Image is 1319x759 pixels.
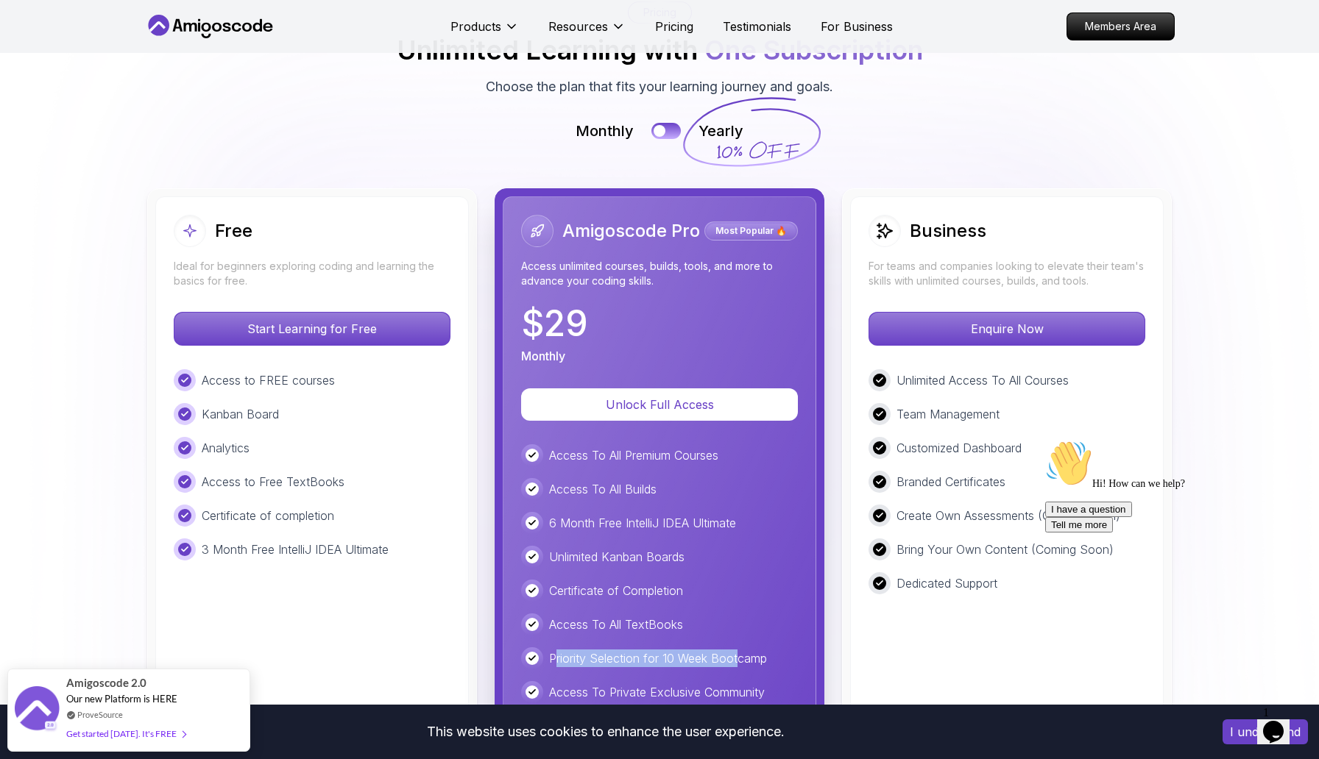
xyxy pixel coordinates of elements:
[897,574,997,592] p: Dedicated Support
[77,708,123,721] a: ProveSource
[549,582,683,599] p: Certificate of Completion
[6,68,93,83] button: I have a question
[174,259,450,288] p: Ideal for beginners exploring coding and learning the basics for free.
[174,313,450,345] p: Start Learning for Free
[202,473,344,491] p: Access to Free TextBooks
[548,18,626,47] button: Resources
[174,312,450,346] button: Start Learning for Free
[11,716,1200,748] div: This website uses cookies to enhance the user experience.
[1067,13,1175,40] a: Members Area
[549,480,657,498] p: Access To All Builds
[6,44,146,55] span: Hi! How can we help?
[897,507,1120,524] p: Create Own Assessments (Coming Soon)
[521,259,798,288] p: Access unlimited courses, builds, tools, and more to advance your coding skills.
[549,683,765,701] p: Access To Private Exclusive Community
[869,259,1145,288] p: For teams and companies looking to elevate their team's skills with unlimited courses, builds, an...
[707,224,796,238] p: Most Popular 🔥
[821,18,893,35] a: For Business
[521,397,798,412] a: Unlock Full Access
[548,18,608,35] p: Resources
[66,693,177,705] span: Our new Platform is HERE
[202,507,334,524] p: Certificate of completion
[6,83,74,99] button: Tell me more
[549,548,685,566] p: Unlimited Kanban Boards
[66,674,146,691] span: Amigoscode 2.0
[15,686,59,734] img: provesource social proof notification image
[215,219,252,243] h2: Free
[549,649,767,667] p: Priority Selection for 10 Week Bootcamp
[6,6,53,53] img: :wave:
[897,439,1022,457] p: Customized Dashboard
[521,347,565,365] p: Monthly
[549,616,683,633] p: Access To All TextBooks
[450,18,519,47] button: Products
[539,396,780,413] p: Unlock Full Access
[723,18,791,35] a: Testimonials
[202,405,279,423] p: Kanban Board
[202,439,250,457] p: Analytics
[562,219,700,243] h2: Amigoscode Pro
[521,306,588,341] p: $ 29
[1039,434,1304,693] iframe: chat widget
[869,312,1145,346] button: Enquire Now
[897,473,1005,491] p: Branded Certificates
[1067,13,1174,40] p: Members Area
[486,76,833,97] p: Choose the plan that fits your learning journey and goals.
[521,388,798,421] button: Unlock Full Access
[202,371,335,389] p: Access to FREE courses
[549,446,718,464] p: Access To All Premium Courses
[910,219,986,243] h2: Business
[174,321,450,336] a: Start Learning for Free
[202,541,389,558] p: 3 Month Free IntelliJ IDEA Ultimate
[450,18,501,35] p: Products
[397,35,923,65] h2: Unlimited Learning with
[897,371,1069,389] p: Unlimited Access To All Courses
[1223,719,1308,744] button: Accept cookies
[1257,700,1304,744] iframe: chat widget
[897,541,1114,558] p: Bring Your Own Content (Coming Soon)
[869,313,1145,345] p: Enquire Now
[897,405,1000,423] p: Team Management
[6,6,271,99] div: 👋Hi! How can we help?I have a questionTell me more
[576,121,634,141] p: Monthly
[655,18,693,35] a: Pricing
[869,321,1145,336] a: Enquire Now
[549,514,736,532] p: 6 Month Free IntelliJ IDEA Ultimate
[66,725,185,742] div: Get started [DATE]. It's FREE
